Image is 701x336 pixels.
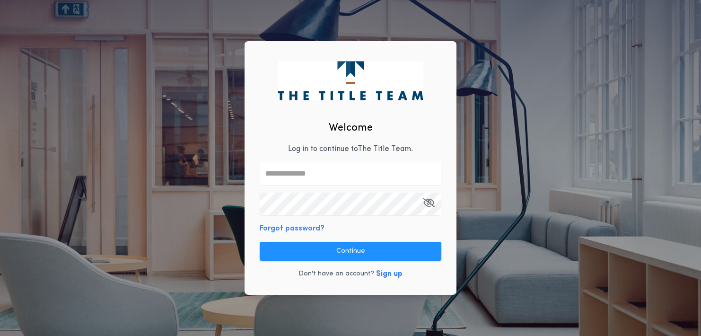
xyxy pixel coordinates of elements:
[260,242,441,261] button: Continue
[278,61,423,100] img: logo
[288,143,413,155] p: Log in to continue to The Title Team .
[376,268,403,280] button: Sign up
[260,223,324,234] button: Forgot password?
[329,120,373,136] h2: Welcome
[298,269,374,279] p: Don't have an account?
